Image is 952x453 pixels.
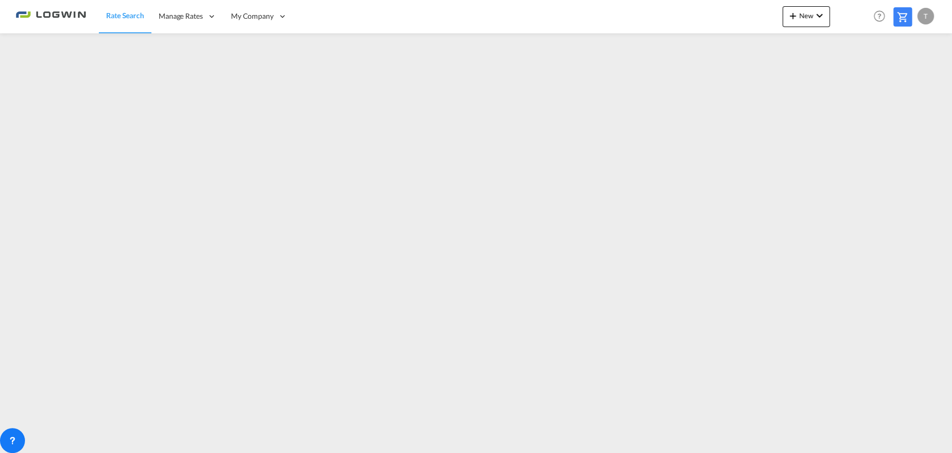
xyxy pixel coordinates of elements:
[231,11,274,21] span: My Company
[787,11,826,20] span: New
[917,8,934,24] div: T
[870,7,893,26] div: Help
[870,7,888,25] span: Help
[106,11,144,20] span: Rate Search
[813,9,826,22] md-icon: icon-chevron-down
[782,6,830,27] button: icon-plus 400-fgNewicon-chevron-down
[16,5,86,28] img: 2761ae10d95411efa20a1f5e0282d2d7.png
[159,11,203,21] span: Manage Rates
[787,9,799,22] md-icon: icon-plus 400-fg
